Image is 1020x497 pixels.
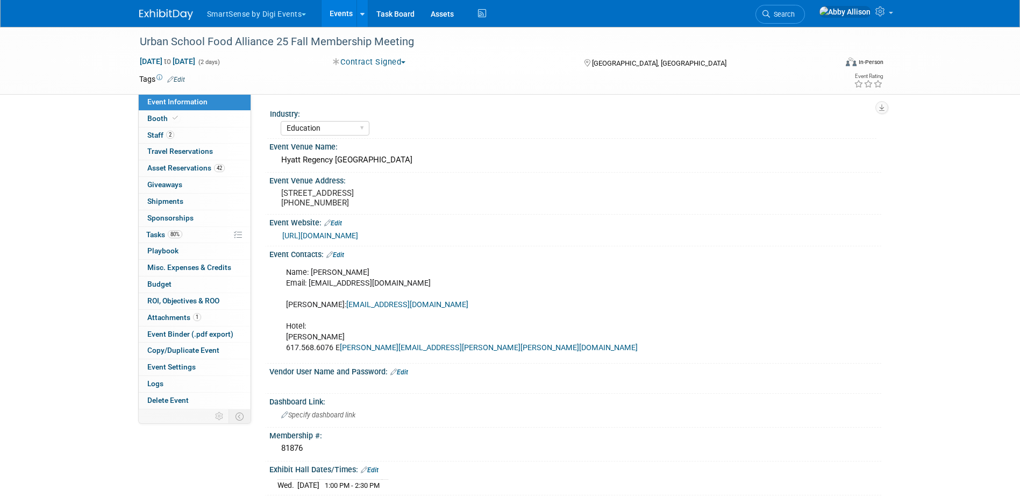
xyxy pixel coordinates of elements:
[147,330,233,338] span: Event Binder (.pdf export)
[854,74,883,79] div: Event Rating
[147,280,172,288] span: Budget
[166,131,174,139] span: 2
[139,144,251,160] a: Travel Reservations
[269,173,881,186] div: Event Venue Address:
[139,376,251,392] a: Logs
[167,76,185,83] a: Edit
[277,152,873,168] div: Hyatt Regency [GEOGRAPHIC_DATA]
[197,59,220,66] span: (2 days)
[277,440,873,457] div: 81876
[773,56,884,72] div: Event Format
[281,188,512,208] pre: [STREET_ADDRESS] [PHONE_NUMBER]
[139,56,196,66] span: [DATE] [DATE]
[269,215,881,229] div: Event Website:
[139,177,251,193] a: Giveaways
[147,197,183,205] span: Shipments
[846,58,857,66] img: Format-Inperson.png
[269,394,881,407] div: Dashboard Link:
[139,74,185,84] td: Tags
[139,160,251,176] a: Asset Reservations42
[858,58,883,66] div: In-Person
[755,5,805,24] a: Search
[361,466,379,474] a: Edit
[270,106,876,119] div: Industry:
[146,230,182,239] span: Tasks
[139,260,251,276] a: Misc. Expenses & Credits
[147,97,208,106] span: Event Information
[139,276,251,293] a: Budget
[139,359,251,375] a: Event Settings
[147,346,219,354] span: Copy/Duplicate Event
[147,396,189,404] span: Delete Event
[147,164,225,172] span: Asset Reservations
[277,480,297,491] td: Wed.
[139,127,251,144] a: Staff2
[269,461,881,475] div: Exhibit Hall Dates/Times:
[139,9,193,20] img: ExhibitDay
[281,411,355,419] span: Specify dashboard link
[147,313,201,322] span: Attachments
[229,409,251,423] td: Toggle Event Tabs
[340,343,638,352] a: [PERSON_NAME][EMAIL_ADDRESS][PERSON_NAME][PERSON_NAME][DOMAIN_NAME]
[139,343,251,359] a: Copy/Duplicate Event
[139,111,251,127] a: Booth
[139,243,251,259] a: Playbook
[147,180,182,189] span: Giveaways
[139,194,251,210] a: Shipments
[168,230,182,238] span: 80%
[139,326,251,343] a: Event Binder (.pdf export)
[147,363,196,371] span: Event Settings
[139,393,251,409] a: Delete Event
[210,409,229,423] td: Personalize Event Tab Strip
[269,246,881,260] div: Event Contacts:
[136,32,821,52] div: Urban School Food Alliance 25 Fall Membership Meeting
[770,10,795,18] span: Search
[173,115,178,121] i: Booth reservation complete
[147,114,180,123] span: Booth
[326,251,344,259] a: Edit
[269,428,881,441] div: Membership #:
[147,214,194,222] span: Sponsorships
[282,231,358,240] a: [URL][DOMAIN_NAME]
[269,139,881,152] div: Event Venue Name:
[147,147,213,155] span: Travel Reservations
[214,164,225,172] span: 42
[147,296,219,305] span: ROI, Objectives & ROO
[147,263,231,272] span: Misc. Expenses & Credits
[324,219,342,227] a: Edit
[297,480,319,491] td: [DATE]
[390,368,408,376] a: Edit
[279,262,763,359] div: Name: [PERSON_NAME] Email: [EMAIL_ADDRESS][DOMAIN_NAME] [PERSON_NAME]: Hotel: [PERSON_NAME] 617.5...
[346,300,468,309] a: [EMAIL_ADDRESS][DOMAIN_NAME]
[147,379,163,388] span: Logs
[325,481,380,489] span: 1:00 PM - 2:30 PM
[139,94,251,110] a: Event Information
[139,310,251,326] a: Attachments1
[592,59,726,67] span: [GEOGRAPHIC_DATA], [GEOGRAPHIC_DATA]
[819,6,871,18] img: Abby Allison
[139,227,251,243] a: Tasks80%
[329,56,410,68] button: Contract Signed
[147,131,174,139] span: Staff
[162,57,173,66] span: to
[193,313,201,321] span: 1
[139,210,251,226] a: Sponsorships
[147,246,179,255] span: Playbook
[269,364,881,378] div: Vendor User Name and Password:
[139,293,251,309] a: ROI, Objectives & ROO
